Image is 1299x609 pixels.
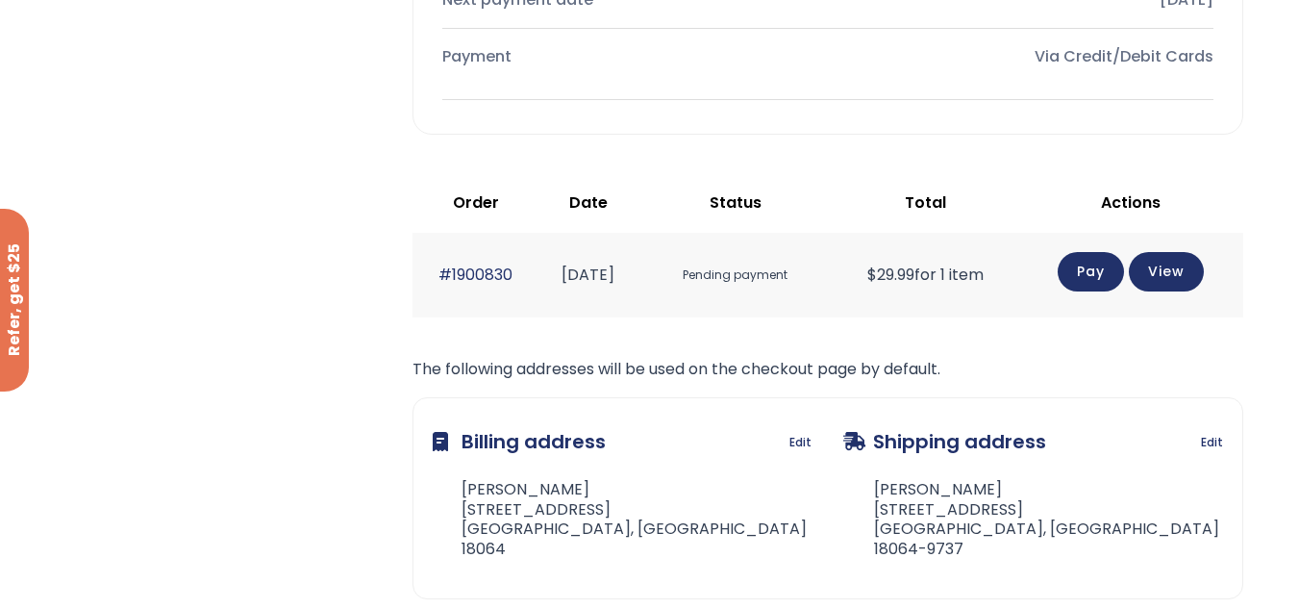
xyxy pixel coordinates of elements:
[843,418,1046,466] h3: Shipping address
[1058,252,1124,292] a: Pay
[867,264,877,286] span: $
[433,480,812,560] address: [PERSON_NAME] [STREET_ADDRESS] [GEOGRAPHIC_DATA], [GEOGRAPHIC_DATA] 18064
[569,191,608,214] span: Date
[433,418,606,466] h3: Billing address
[412,356,1243,383] p: The following addresses will be used on the checkout page by default.
[453,191,499,214] span: Order
[562,264,614,286] time: [DATE]
[710,191,762,214] span: Status
[1129,252,1204,292] a: View
[1101,191,1161,214] span: Actions
[843,480,1223,560] address: [PERSON_NAME] [STREET_ADDRESS] [GEOGRAPHIC_DATA], [GEOGRAPHIC_DATA] 18064-9737
[867,264,914,286] span: 29.99
[833,233,1017,317] td: for 1 item
[843,43,1213,70] div: Via Credit/Debit Cards
[438,264,512,286] a: #1900830
[442,43,812,70] div: Payment
[647,258,823,293] span: Pending payment
[789,429,812,456] a: Edit
[905,191,946,214] span: Total
[1201,429,1223,456] a: Edit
